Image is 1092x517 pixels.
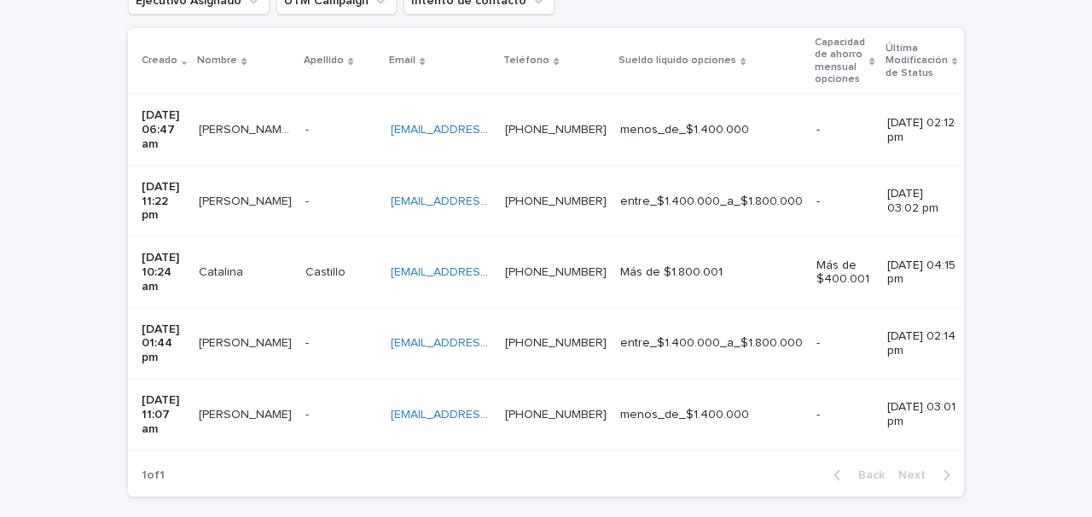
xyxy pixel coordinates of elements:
a: [EMAIL_ADDRESS][DOMAIN_NAME] [391,266,584,278]
p: Email [389,51,415,70]
p: Ana Maria Barrientos Montes [199,333,295,351]
p: - [816,336,873,351]
p: [DATE] 03:02 pm [887,187,955,216]
p: Sueldo líquido opciones [619,51,736,70]
p: menos_de_$1.400.000 [620,408,803,422]
button: Back [820,468,892,483]
span: Back [848,469,885,481]
p: [DATE] 02:14 pm [887,329,955,358]
p: Creado [142,51,177,70]
a: [EMAIL_ADDRESS][DOMAIN_NAME] [391,124,584,136]
button: Next [892,468,964,483]
p: Claudio Gallegos Maureria [199,119,295,137]
p: [DATE] 06:47 am [142,108,185,151]
p: [DATE] 03:01 pm [887,400,955,429]
p: Castillo [305,262,349,280]
p: - [305,333,312,351]
p: Más de $400.001 [816,258,873,288]
p: [DATE] 11:22 pm [142,180,185,223]
p: [DATE] 02:12 pm [887,116,955,145]
p: [DATE] 10:24 am [142,251,185,293]
p: 1 of 1 [128,455,178,497]
a: [PHONE_NUMBER] [505,266,607,278]
p: Capacidad de ahorro mensual opciones [815,33,865,90]
p: entre_$1.400.000_a_$1.800.000 [620,195,803,209]
p: - [305,191,312,209]
p: [DATE] 11:07 am [142,393,185,436]
a: [PHONE_NUMBER] [505,337,607,349]
p: menos_de_$1.400.000 [620,123,803,137]
a: [EMAIL_ADDRESS][DOMAIN_NAME] [391,409,584,421]
p: - [305,404,312,422]
p: - [816,195,873,209]
p: Debora Karina Turra [199,404,295,422]
p: Catalina [199,262,247,280]
p: - [816,408,873,422]
a: [PHONE_NUMBER] [505,409,607,421]
a: [PHONE_NUMBER] [505,124,607,136]
p: Rodrigo Alonso Bastias Urrutia [199,191,295,209]
p: Apellido [304,51,344,70]
p: Nombre [197,51,237,70]
p: - [816,123,873,137]
a: [EMAIL_ADDRESS][DOMAIN_NAME] [391,337,584,349]
span: Next [898,469,936,481]
p: [DATE] 04:15 pm [887,258,955,288]
p: [DATE] 01:44 pm [142,322,185,365]
p: entre_$1.400.000_a_$1.800.000 [620,336,803,351]
a: [PHONE_NUMBER] [505,195,607,207]
p: Más de $1.800.001 [620,265,803,280]
p: - [305,119,312,137]
a: [EMAIL_ADDRESS][DOMAIN_NAME] [391,195,584,207]
p: Última Modificación de Status [886,39,948,83]
p: Teléfono [503,51,549,70]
